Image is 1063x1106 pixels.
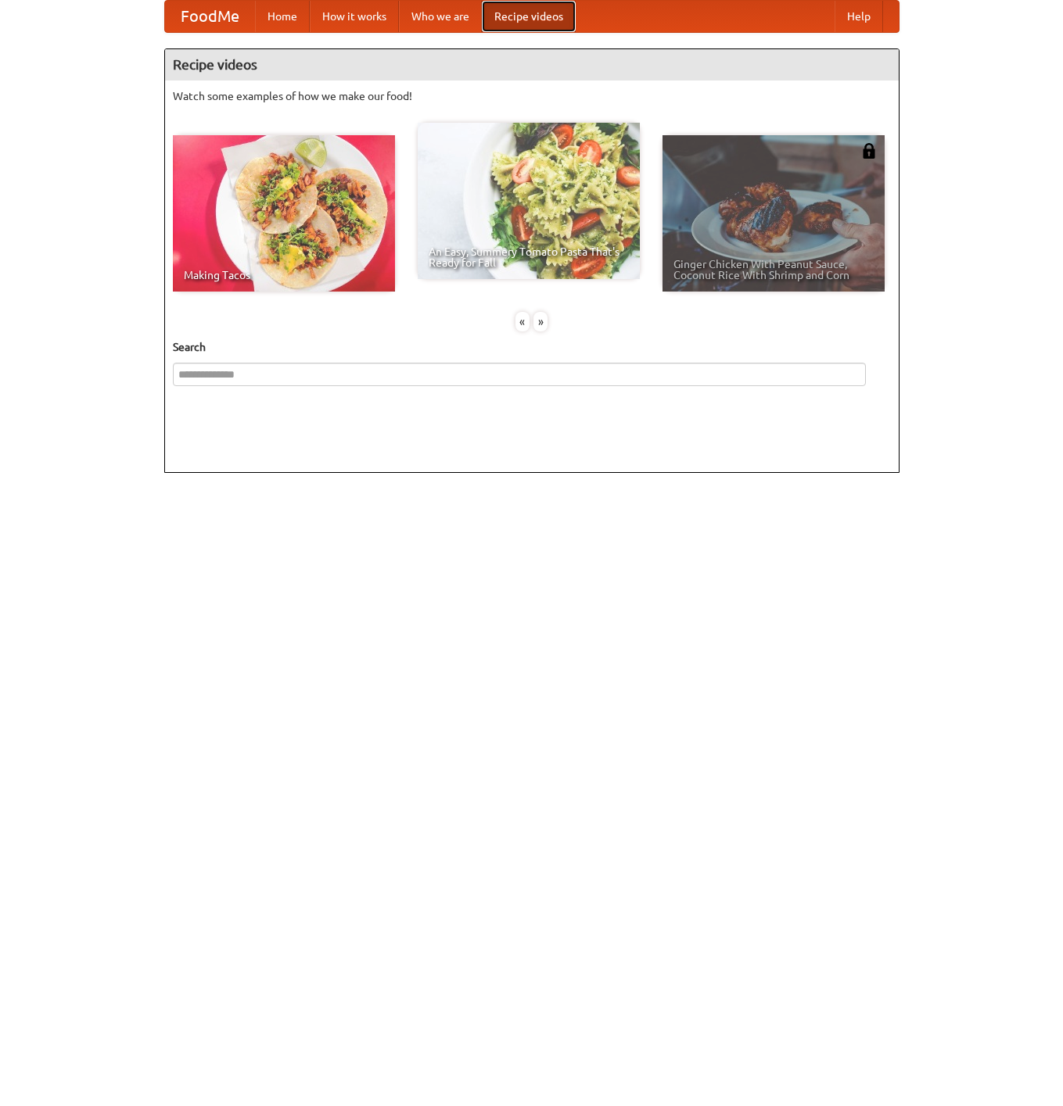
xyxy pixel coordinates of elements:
span: Making Tacos [184,270,384,281]
a: Who we are [399,1,482,32]
a: Home [255,1,310,32]
a: Making Tacos [173,135,395,292]
div: » [533,312,548,331]
a: Help [835,1,883,32]
a: An Easy, Summery Tomato Pasta That's Ready for Fall [418,123,640,279]
h5: Search [173,339,891,355]
span: An Easy, Summery Tomato Pasta That's Ready for Fall [429,246,629,268]
a: Recipe videos [482,1,576,32]
a: FoodMe [165,1,255,32]
img: 483408.png [861,143,877,159]
p: Watch some examples of how we make our food! [173,88,891,104]
h4: Recipe videos [165,49,899,81]
a: How it works [310,1,399,32]
div: « [515,312,530,331]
